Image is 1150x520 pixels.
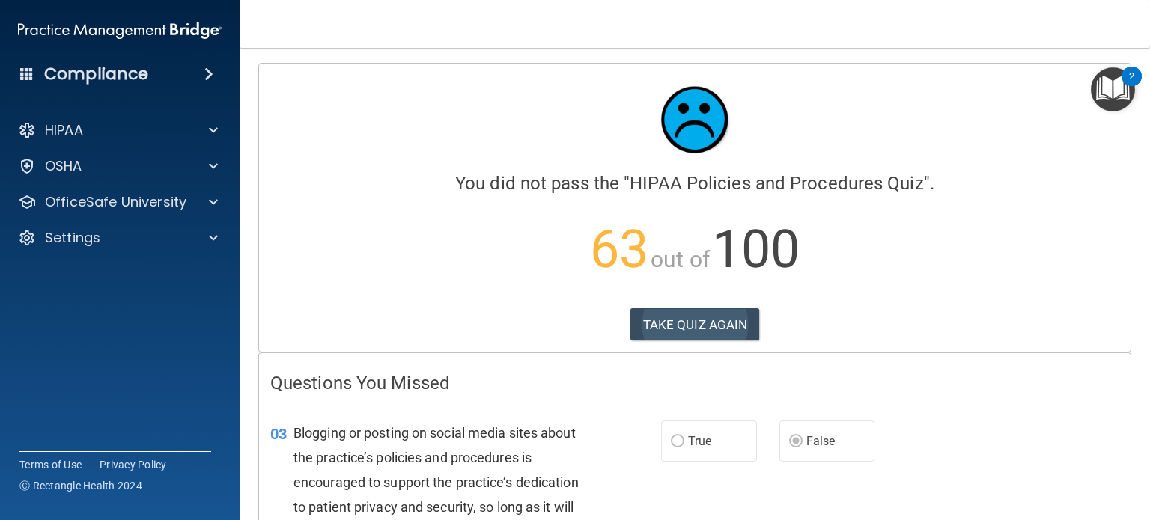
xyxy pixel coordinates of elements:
span: HIPAA Policies and Procedures Quiz [630,173,923,194]
a: OSHA [18,157,218,175]
span: 100 [712,218,800,280]
span: out of [651,246,710,272]
input: True [671,436,684,447]
iframe: Drift Widget Chat Controller [1075,417,1132,474]
a: Terms of Use [19,457,82,472]
span: Ⓒ Rectangle Health 2024 [19,478,142,493]
span: False [806,434,836,448]
img: PMB logo [18,16,222,46]
a: HIPAA [18,121,218,139]
p: Settings [45,229,100,247]
span: True [688,434,711,448]
a: Settings [18,229,218,247]
h4: You did not pass the " ". [270,174,1119,193]
h4: Compliance [44,64,148,85]
input: False [789,436,803,447]
button: TAKE QUIZ AGAIN [630,308,760,341]
p: OSHA [45,157,82,175]
button: Open Resource Center, 2 new notifications [1091,67,1135,111]
img: sad_face.ecc698e2.jpg [650,75,740,165]
p: HIPAA [45,121,83,139]
a: OfficeSafe University [18,193,218,211]
span: 63 [590,218,648,280]
a: Privacy Policy [100,457,167,472]
h4: Questions You Missed [270,373,1119,393]
div: 2 [1129,76,1134,96]
p: OfficeSafe University [45,193,186,211]
span: 03 [270,425,287,443]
